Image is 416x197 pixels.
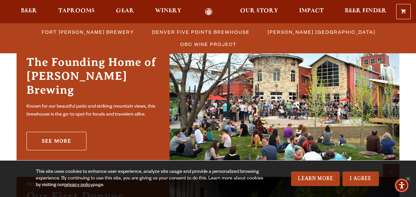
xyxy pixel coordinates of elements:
img: Fort Collins Brewery & Taproom' [170,38,399,160]
a: I Agree [342,172,379,186]
span: Beer [21,8,37,14]
a: Denver Five Points Brewhouse [148,27,253,37]
a: Taprooms [54,8,99,16]
span: Winery [155,8,182,14]
a: Our Story [236,8,283,16]
a: Fort [PERSON_NAME] Brewery [38,27,137,37]
h3: The Founding Home of [PERSON_NAME] Brewing [26,55,160,100]
a: Winery [151,8,186,16]
span: Fort [PERSON_NAME] Brewery [42,27,134,37]
a: Impact [295,8,328,16]
span: OBC Wine Project [180,39,236,49]
span: Gear [116,8,134,14]
a: OBC Wine Project [176,39,240,49]
a: privacy policy [64,183,93,188]
div: Accessibility Menu [394,178,409,193]
div: This site uses cookies to enhance user experience, analyze site usage and provide a personalized ... [36,169,266,189]
span: Impact [299,8,324,14]
a: See More [26,132,86,150]
a: Learn More [291,172,340,186]
p: Known for our beautiful patio and striking mountain views, this brewhouse is the go-to spot for l... [26,103,160,119]
span: Taprooms [58,8,95,14]
span: Denver Five Points Brewhouse [152,27,250,37]
a: Gear [112,8,138,16]
a: [PERSON_NAME] [GEOGRAPHIC_DATA] [264,27,379,37]
a: Odell Home [196,8,221,16]
a: Beer Finder [340,8,391,16]
span: [PERSON_NAME] [GEOGRAPHIC_DATA] [268,27,375,37]
a: Beer [17,8,41,16]
span: Our Story [240,8,278,14]
span: Beer Finder [345,8,387,14]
